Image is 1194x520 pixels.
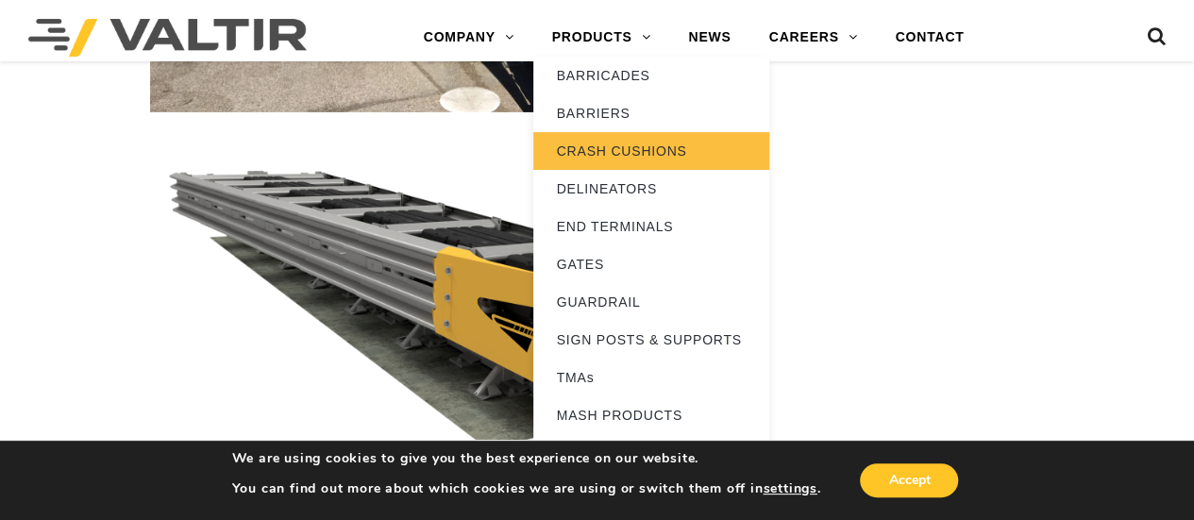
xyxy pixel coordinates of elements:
[876,19,983,57] a: CONTACT
[750,19,877,57] a: CAREERS
[405,19,533,57] a: COMPANY
[28,19,307,57] img: Valtir
[533,434,769,472] a: ONLINE TRAINING
[533,321,769,359] a: SIGN POSTS & SUPPORTS
[533,396,769,434] a: MASH PRODUCTS
[533,19,670,57] a: PRODUCTS
[533,170,769,208] a: DELINEATORS
[533,132,769,170] a: CRASH CUSHIONS
[232,480,821,497] p: You can find out more about which cookies we are using or switch them off in .
[533,208,769,245] a: END TERMINALS
[860,463,958,497] button: Accept
[533,245,769,283] a: GATES
[533,283,769,321] a: GUARDRAIL
[232,450,821,467] p: We are using cookies to give you the best experience on our website.
[533,359,769,396] a: TMAs
[763,480,816,497] button: settings
[669,19,749,57] a: NEWS
[533,94,769,132] a: BARRIERS
[533,57,769,94] a: BARRICADES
